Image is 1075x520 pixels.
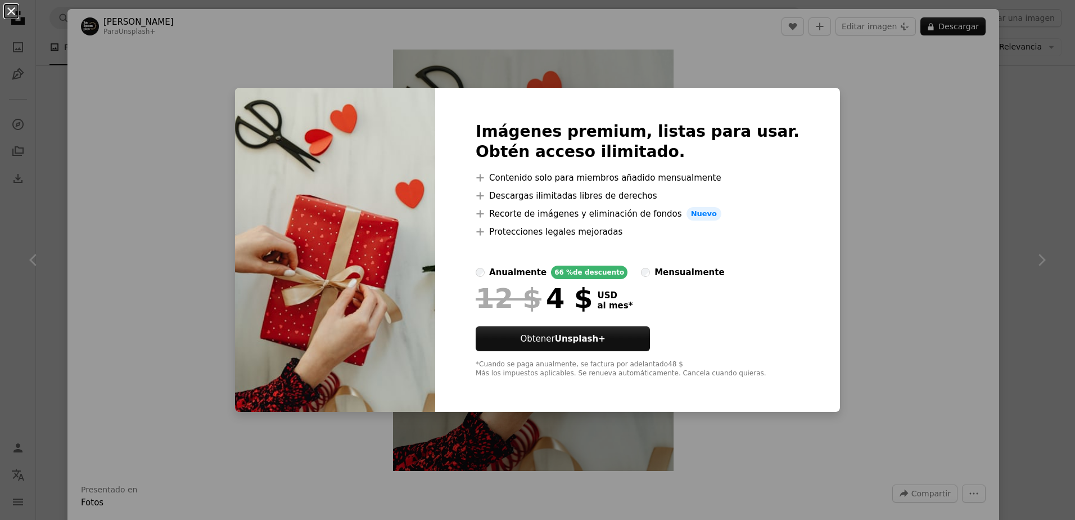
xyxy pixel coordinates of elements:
[597,301,633,311] span: al mes *
[476,284,541,313] span: 12 $
[476,268,485,277] input: anualmente66 %de descuento
[686,207,721,221] span: Nuevo
[597,290,633,301] span: USD
[476,360,800,378] div: *Cuando se paga anualmente, se factura por adelantado 48 $ Más los impuestos aplicables. Se renue...
[489,266,546,279] div: anualmente
[555,334,606,344] strong: Unsplash+
[641,268,650,277] input: mensualmente
[235,88,435,412] img: premium_photo-1674068280156-138373e16bbd
[476,207,800,221] li: Recorte de imágenes y eliminación de fondos
[551,266,627,279] div: 66 % de descuento
[476,122,800,162] h2: Imágenes premium, listas para usar. Obtén acceso ilimitado.
[476,284,593,313] div: 4 $
[654,266,724,279] div: mensualmente
[476,326,650,351] button: ObtenerUnsplash+
[476,189,800,203] li: Descargas ilimitadas libres de derechos
[476,225,800,239] li: Protecciones legales mejoradas
[476,171,800,185] li: Contenido solo para miembros añadido mensualmente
